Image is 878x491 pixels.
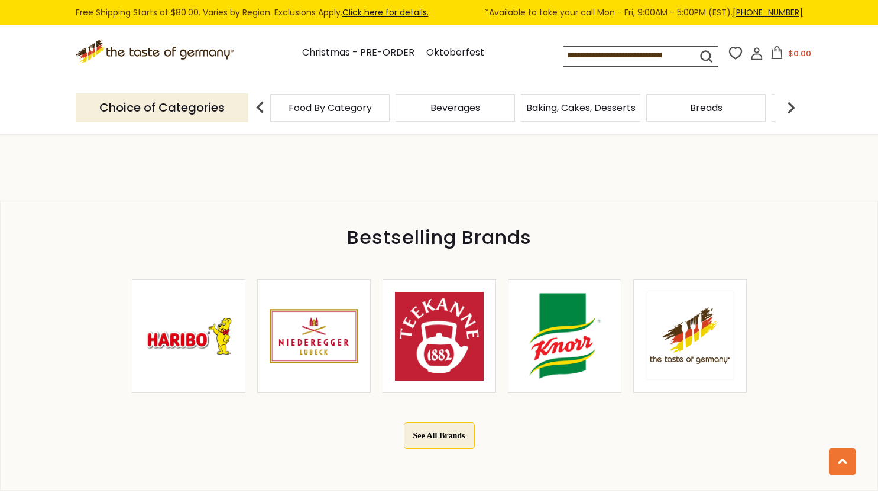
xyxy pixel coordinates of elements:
a: [PHONE_NUMBER] [733,6,803,18]
a: Breads [690,103,723,112]
button: See All Brands [404,422,475,449]
img: next arrow [779,96,803,119]
div: Free Shipping Starts at $80.00. Varies by Region. Exclusions Apply. [76,6,803,19]
img: The Taste of Germany [646,292,734,380]
img: Teekanne [395,292,484,381]
img: Niederegger [270,292,358,381]
a: Baking, Cakes, Desserts [526,103,636,112]
a: Food By Category [289,103,372,112]
p: Choice of Categories [76,93,248,122]
span: *Available to take your call Mon - Fri, 9:00AM - 5:00PM (EST). [485,6,803,19]
a: Christmas - PRE-ORDER [302,45,414,61]
a: Click here for details. [342,6,429,18]
img: previous arrow [248,96,272,119]
a: Beverages [430,103,480,112]
span: $0.00 [788,48,811,59]
a: Oktoberfest [426,45,484,61]
button: $0.00 [766,46,816,64]
img: Haribo [144,292,233,381]
img: Knorr [520,292,609,381]
div: Bestselling Brands [1,231,877,244]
